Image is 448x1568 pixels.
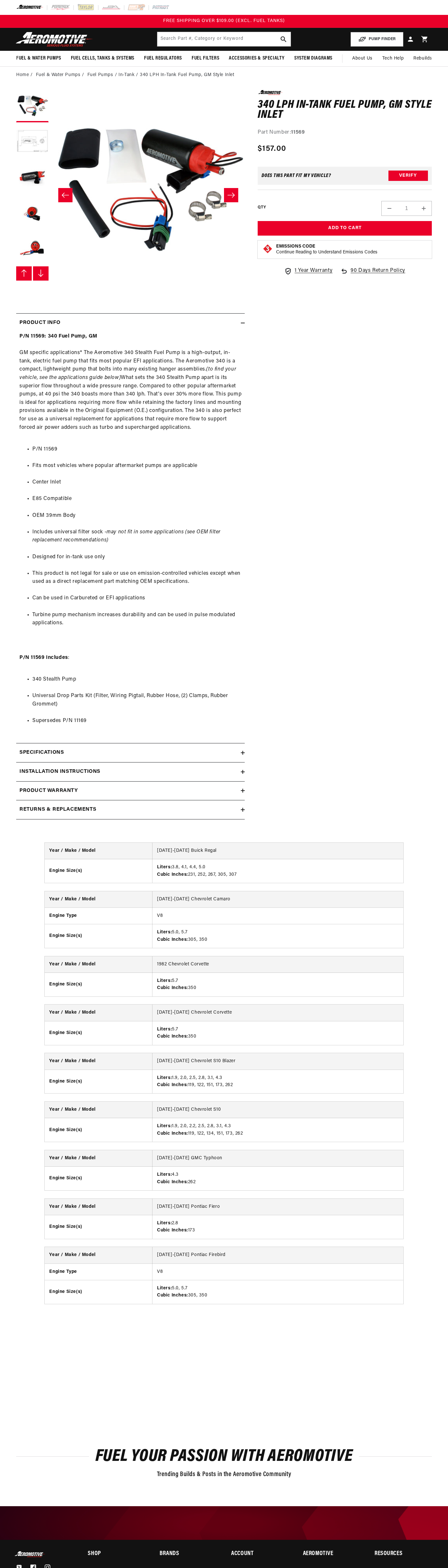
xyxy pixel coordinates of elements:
[16,332,245,733] div: GM specific applications* The Aeromotive 340 Stealth Fuel Pump is a high-output, in-tank, electri...
[157,872,188,877] strong: Cubic Inches:
[157,937,188,942] strong: Cubic Inches:
[32,717,241,725] li: Supersedes P/N 11169
[157,1027,172,1032] strong: Liters:
[45,1247,152,1263] th: Year / Make / Model
[258,221,432,236] button: Add to Cart
[19,806,96,814] h2: Returns & replacements
[45,1150,152,1167] th: Year / Make / Model
[36,72,81,79] a: Fuel & Water Pumps
[224,51,289,66] summary: Accessories & Specialty
[32,495,241,503] li: E85 Compatible
[157,1221,172,1226] strong: Liters:
[16,126,49,158] button: Load image 2 in gallery view
[32,553,241,562] li: Designed for in-tank use only
[32,692,241,708] li: Universal Drop Parts Kit (Filter, Wiring Pigtail, Rubber Hose, (2) Clamps, Rubber Grommet)
[19,787,78,795] h2: Product warranty
[32,529,220,543] em: may not fit in some applications (see OEM filter replacement recommendations)
[276,250,377,255] p: Continue Reading to Understand Emissions Codes
[258,100,432,120] h1: 340 LPH In-Tank Fuel Pump, GM Style Inlet
[19,768,100,776] h2: Installation Instructions
[16,90,49,122] button: Load image 1 in gallery view
[276,32,291,46] button: search button
[45,1263,152,1280] th: Engine Type
[231,1551,288,1557] h2: Account
[258,205,266,210] label: QTY
[16,72,432,79] nav: breadcrumbs
[45,1021,152,1045] th: Engine Size(s)
[152,891,403,908] td: [DATE]-[DATE] Chevrolet Camaro
[382,55,404,62] span: Tech Help
[152,1215,403,1239] td: 2.8 173
[347,51,377,66] a: About Us
[152,1102,403,1118] td: [DATE]-[DATE] Chevrolet S10
[157,1131,188,1136] strong: Cubic Inches:
[276,244,315,249] strong: Emissions Code
[152,1167,403,1190] td: 4.3 262
[152,859,403,883] td: 3.8, 4.1, 4.4, 5.0 231, 252, 267, 305, 307
[340,267,405,282] a: 90 Days Return Policy
[45,891,152,908] th: Year / Make / Model
[160,1551,217,1557] summary: Brands
[32,611,241,628] li: Turbine pump mechanism increases durability and can be used in pulse modulated applications.
[157,32,291,46] input: Search by Part Number, Category or Keyword
[187,51,224,66] summary: Fuel Filters
[32,478,241,487] li: Center Inlet
[157,1083,188,1087] strong: Cubic Inches:
[351,32,403,47] button: PUMP FINDER
[45,1005,152,1021] th: Year / Make / Model
[351,267,405,282] span: 90 Days Return Policy
[152,1021,403,1045] td: 5.7 350
[16,800,245,819] summary: Returns & replacements
[152,973,403,996] td: 5.7 350
[45,956,152,973] th: Year / Make / Model
[19,334,97,339] strong: P/N 11569: 340 Fuel Pump, GM
[45,1102,152,1118] th: Year / Make / Model
[32,570,241,586] li: This product is not legal for sale or use on emission-controlled vehicles except when used as a d...
[352,56,373,61] span: About Us
[16,72,29,79] a: Home
[192,55,219,62] span: Fuel Filters
[157,978,172,983] strong: Liters:
[258,143,286,155] span: $157.00
[19,749,64,757] h2: Specifications
[157,1075,172,1080] strong: Liters:
[16,266,32,281] button: Slide left
[294,55,332,62] span: System Diagrams
[45,1070,152,1093] th: Engine Size(s)
[152,907,403,924] td: V8
[45,907,152,924] th: Engine Type
[45,1215,152,1239] th: Engine Size(s)
[409,51,437,66] summary: Rebuilds
[87,72,113,79] a: Fuel Pumps
[45,1167,152,1190] th: Engine Size(s)
[157,1172,172,1177] strong: Liters:
[88,1551,145,1557] h2: Shop
[32,445,241,454] li: P/N 11569
[32,512,241,520] li: OEM 39mm Body
[139,51,187,66] summary: Fuel Regulators
[157,1034,188,1039] strong: Cubic Inches:
[284,267,332,275] a: 1 Year Warranty
[157,1471,291,1478] span: Trending Builds & Posts in the Aeromotive Community
[375,1551,431,1557] summary: Resources
[152,1005,403,1021] td: [DATE]-[DATE] Chevrolet Corvette
[229,55,285,62] span: Accessories & Specialty
[152,1280,403,1304] td: 5.0, 5.7 305, 350
[152,1199,403,1215] td: [DATE]-[DATE] Pontiac Fiero
[157,865,172,870] strong: Liters:
[16,762,245,781] summary: Installation Instructions
[152,956,403,973] td: 1982 Chevrolet Corvette
[152,1263,403,1280] td: V8
[157,1286,172,1291] strong: Liters:
[16,1449,432,1464] h2: Fuel Your Passion with Aeromotive
[152,843,403,859] td: [DATE]-[DATE] Buick Regal
[19,655,68,660] strong: P/N 11569 Includes
[413,55,432,62] span: Rebuilds
[157,930,172,935] strong: Liters:
[152,1118,403,1142] td: 1.9, 2.0, 2.2, 2.5, 2.8, 3.1, 4.3 119, 122, 134, 151, 173, 262
[58,188,73,202] button: Slide left
[14,1551,46,1557] img: Aeromotive
[157,1228,188,1233] strong: Cubic Inches:
[289,51,337,66] summary: System Diagrams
